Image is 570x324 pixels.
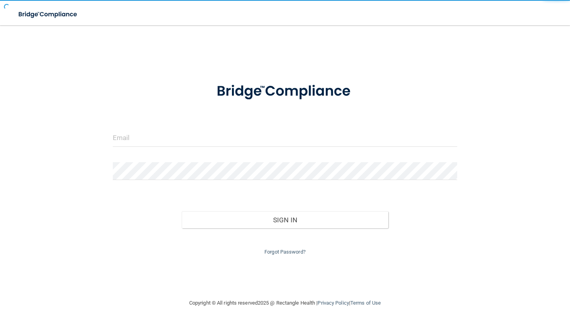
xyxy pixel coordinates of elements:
button: Sign In [182,211,388,229]
input: Email [113,129,457,147]
a: Forgot Password? [264,249,306,255]
img: bridge_compliance_login_screen.278c3ca4.svg [12,6,85,23]
img: bridge_compliance_login_screen.278c3ca4.svg [202,73,368,110]
div: Copyright © All rights reserved 2025 @ Rectangle Health | | [141,290,429,316]
a: Terms of Use [350,300,381,306]
a: Privacy Policy [317,300,349,306]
